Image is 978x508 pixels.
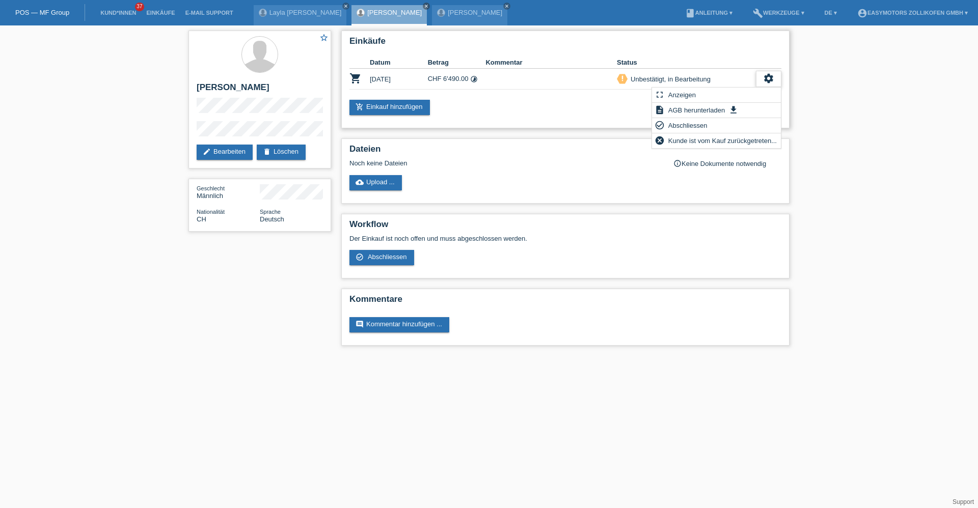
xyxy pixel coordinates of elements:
i: star_border [319,33,329,42]
a: account_circleEasymotors Zollikofen GmbH ▾ [852,10,973,16]
i: check_circle_outline [356,253,364,261]
h2: Kommentare [349,294,781,309]
span: Anzeigen [667,89,697,101]
span: 37 [135,3,144,11]
a: star_border [319,33,329,44]
i: close [424,4,429,9]
a: close [503,3,510,10]
td: [DATE] [370,69,428,90]
i: cloud_upload [356,178,364,186]
span: Abschliessen [667,119,709,131]
span: Sprache [260,209,281,215]
a: Layla [PERSON_NAME] [269,9,342,16]
span: Abschliessen [368,253,407,261]
span: Nationalität [197,209,225,215]
th: Datum [370,57,428,69]
div: Noch keine Dateien [349,159,661,167]
i: priority_high [619,75,626,82]
i: description [655,105,665,115]
a: editBearbeiten [197,145,253,160]
i: fullscreen [655,90,665,100]
a: close [423,3,430,10]
a: [PERSON_NAME] [367,9,422,16]
i: settings [763,73,774,84]
a: close [342,3,349,10]
h2: Workflow [349,219,781,235]
a: cloud_uploadUpload ... [349,175,402,190]
a: Support [953,498,974,505]
i: account_circle [857,8,867,18]
i: POSP00026618 [349,72,362,84]
i: build [753,8,763,18]
th: Betrag [428,57,486,69]
a: deleteLöschen [257,145,306,160]
a: DE ▾ [820,10,842,16]
span: Schweiz [197,215,206,223]
a: Einkäufe [141,10,180,16]
div: Männlich [197,184,260,200]
h2: Dateien [349,144,781,159]
a: POS — MF Group [15,9,69,16]
i: delete [263,148,271,156]
i: 48 Raten [470,75,478,83]
th: Status [617,57,756,69]
a: buildWerkzeuge ▾ [748,10,809,16]
h2: [PERSON_NAME] [197,82,323,98]
i: check_circle_outline [655,120,665,130]
a: bookAnleitung ▾ [680,10,738,16]
i: get_app [728,105,739,115]
i: close [504,4,509,9]
span: Deutsch [260,215,284,223]
i: close [343,4,348,9]
a: add_shopping_cartEinkauf hinzufügen [349,100,430,115]
a: Kund*innen [95,10,141,16]
th: Kommentar [485,57,617,69]
a: commentKommentar hinzufügen ... [349,317,449,332]
span: Geschlecht [197,185,225,191]
i: add_shopping_cart [356,103,364,111]
h2: Einkäufe [349,36,781,51]
div: Unbestätigt, in Bearbeitung [628,74,711,84]
a: [PERSON_NAME] [448,9,502,16]
a: check_circle_outline Abschliessen [349,250,414,265]
div: Keine Dokumente notwendig [673,159,781,167]
i: edit [203,148,211,156]
i: info_outline [673,159,682,167]
a: E-Mail Support [180,10,238,16]
td: CHF 6'490.00 [428,69,486,90]
p: Der Einkauf ist noch offen und muss abgeschlossen werden. [349,235,781,242]
span: AGB herunterladen [667,104,726,116]
i: book [685,8,695,18]
i: comment [356,320,364,328]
